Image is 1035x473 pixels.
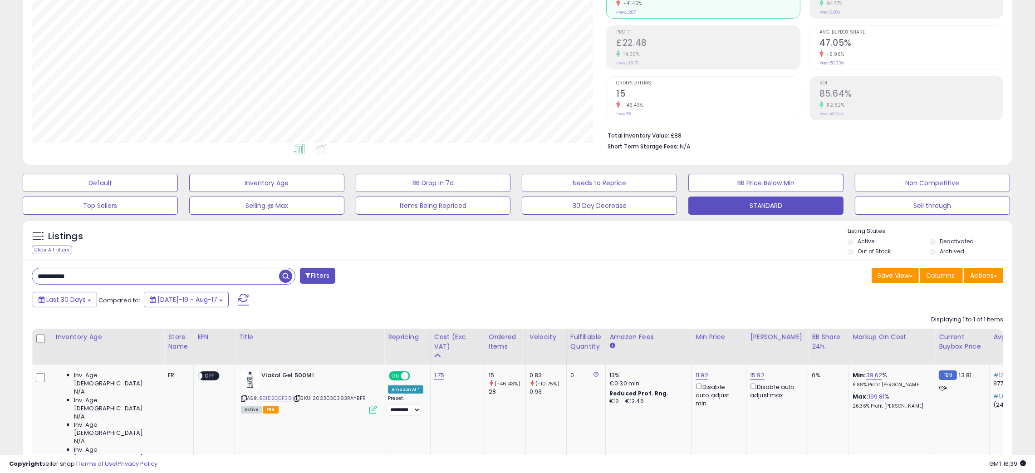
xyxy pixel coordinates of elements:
[853,393,928,409] div: %
[293,394,366,402] span: | SKU: 2023030393RAYBFR
[819,111,844,117] small: Prev: 40.24%
[688,197,844,215] button: STANDARD
[620,51,639,58] small: 14.00%
[750,332,804,342] div: [PERSON_NAME]
[819,81,1003,86] span: ROI
[168,332,190,351] div: Store Name
[241,406,262,414] span: All listings currently available for purchase on Amazon
[530,332,563,342] div: Velocity
[866,371,883,380] a: 39.62
[853,371,928,388] div: %
[241,371,377,413] div: ASIN:
[409,372,423,380] span: OFF
[530,371,566,379] div: 0.83
[390,372,401,380] span: ON
[23,174,178,192] button: Default
[609,342,615,350] small: Amazon Fees.
[855,174,1010,192] button: Non Competitive
[609,379,685,388] div: €0.30 min
[608,143,678,150] b: Short Term Storage Fees:
[56,332,160,342] div: Inventory Age
[920,268,963,283] button: Columns
[74,413,85,421] span: N/A
[855,197,1010,215] button: Sell through
[434,332,481,351] div: Cost (Exc. VAT)
[388,385,423,394] div: Amazon AI *
[530,388,566,396] div: 0.93
[812,332,845,351] div: BB Share 24h.
[849,329,935,365] th: The percentage added to the cost of goods (COGS) that forms the calculator for Min & Max prices.
[819,60,844,66] small: Prev: 50.03%
[616,38,800,50] h2: £22.48
[239,332,380,342] div: Title
[46,295,86,304] span: Last 30 Days
[824,102,845,108] small: 112.82%
[858,247,891,255] label: Out of Stock
[609,398,685,405] div: €12 - €12.46
[241,371,259,389] img: 415aCAzltwL._SL40_.jpg
[696,371,708,380] a: 11.92
[608,129,996,140] li: £88
[203,372,217,380] span: OFF
[939,370,957,380] small: FBM
[824,51,844,58] small: -5.96%
[959,371,972,379] span: 13.81
[608,132,669,139] b: Total Inventory Value:
[989,459,1026,468] span: 2025-09-17 16:39 GMT
[74,371,157,388] span: Inv. Age [DEMOGRAPHIC_DATA]:
[261,371,372,382] b: Viakal Gel 500Ml
[819,30,1003,35] span: Avg. Buybox Share
[570,371,598,379] div: 0
[872,268,919,283] button: Save View
[993,392,1013,400] span: #1,082
[616,30,800,35] span: Profit
[495,380,520,387] small: (-46.43%)
[819,38,1003,50] h2: 47.05%
[609,371,685,379] div: 13%
[144,292,229,307] button: [DATE]-19 - Aug-17
[74,388,85,396] span: N/A
[616,10,636,15] small: Prev: £287
[388,395,423,415] div: Preset:
[926,271,955,280] span: Columns
[853,332,931,342] div: Markup on Cost
[33,292,97,307] button: Last 30 Days
[940,247,964,255] label: Archived
[434,371,445,380] a: 1.75
[168,371,186,379] div: FR
[570,332,602,351] div: Fulfillable Quantity
[964,268,1003,283] button: Actions
[74,421,157,437] span: Inv. Age [DEMOGRAPHIC_DATA]:
[356,174,511,192] button: BB Drop in 7d
[489,332,522,351] div: Ordered Items
[535,380,559,387] small: (-10.75%)
[74,446,157,462] span: Inv. Age [DEMOGRAPHIC_DATA]-180:
[197,332,231,342] div: EFN
[489,371,525,379] div: 15
[696,332,742,342] div: Min Price
[616,89,800,101] h2: 15
[300,268,335,284] button: Filters
[853,382,928,388] p: 6.98% Profit [PERSON_NAME]
[688,174,844,192] button: BB Price Below Min
[993,371,1013,379] span: #12,711
[868,392,885,401] a: 199.81
[696,382,739,408] div: Disable auto adjust min
[388,332,427,342] div: Repricing
[819,89,1003,101] h2: 85.64%
[620,102,643,108] small: -46.43%
[189,174,344,192] button: Inventory Age
[263,406,279,414] span: FBA
[939,332,986,351] div: Current Buybox Price
[819,10,840,15] small: Prev: 6.88%
[157,295,217,304] span: [DATE]-19 - Aug-17
[189,197,344,215] button: Selling @ Max
[750,382,801,399] div: Disable auto adjust max
[609,389,669,397] b: Reduced Prof. Rng.
[853,392,868,401] b: Max:
[78,459,116,468] a: Terms of Use
[32,246,72,254] div: Clear All Filters
[118,459,157,468] a: Privacy Policy
[48,230,83,243] h5: Listings
[522,197,677,215] button: 30 Day Decrease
